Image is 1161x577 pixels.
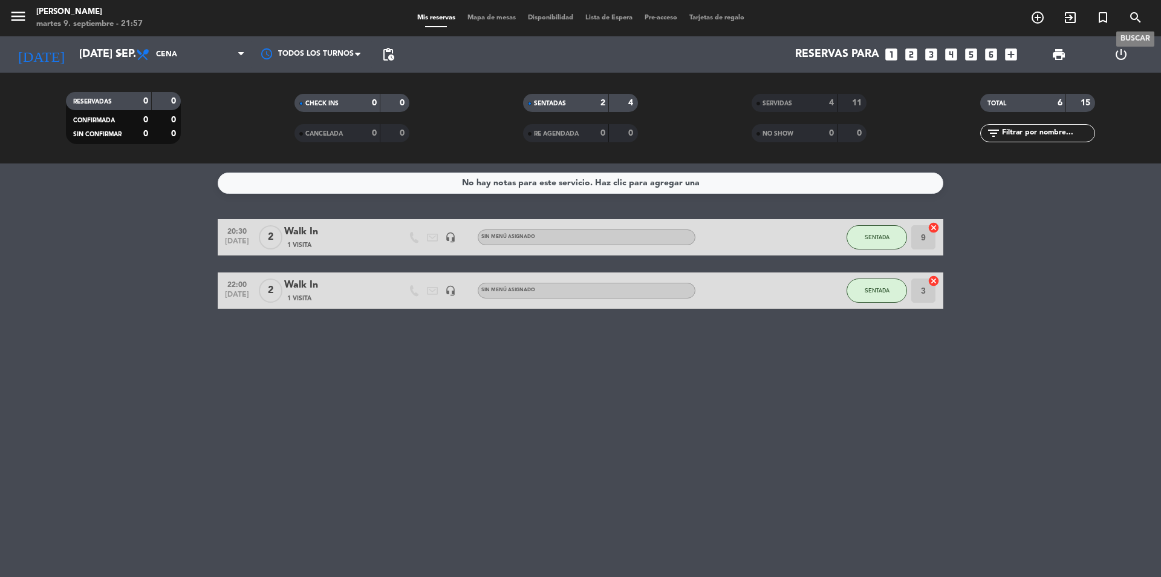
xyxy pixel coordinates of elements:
span: SENTADA [865,287,889,294]
i: arrow_drop_down [112,47,127,62]
span: SENTADAS [534,101,566,107]
i: headset_mic [445,285,456,296]
span: print [1052,47,1066,62]
i: looks_two [903,47,919,62]
span: SENTADA [865,234,889,240]
span: 2 [259,279,282,303]
i: cancel [928,222,940,234]
strong: 0 [628,129,636,137]
i: add_circle_outline [1030,10,1045,25]
strong: 0 [171,116,178,124]
span: Cena [156,50,177,59]
div: BUSCAR [1116,31,1154,47]
span: Sin menú asignado [481,288,535,292]
span: Tarjetas de regalo [683,15,750,21]
strong: 0 [372,129,377,137]
i: power_settings_new [1114,47,1128,62]
strong: 0 [857,129,864,137]
span: Sin menú asignado [481,234,535,239]
i: headset_mic [445,232,456,243]
strong: 0 [143,97,148,105]
strong: 15 [1081,99,1093,107]
span: SIN CONFIRMAR [73,131,122,137]
span: CONFIRMADA [73,117,115,124]
strong: 4 [628,99,636,107]
span: RE AGENDADA [534,131,579,137]
span: TOTAL [987,101,1006,107]
i: cancel [928,275,940,287]
button: SENTADA [847,225,907,249]
div: Walk In [284,224,387,240]
span: 20:30 [222,223,252,237]
strong: 4 [829,99,834,107]
span: Lista de Espera [579,15,639,21]
i: add_box [1003,47,1019,62]
i: [DATE] [9,41,73,68]
i: exit_to_app [1063,10,1078,25]
strong: 6 [1058,99,1062,107]
strong: 0 [171,97,178,105]
strong: 0 [400,129,407,137]
div: [PERSON_NAME] [36,6,143,18]
strong: 11 [852,99,864,107]
strong: 0 [600,129,605,137]
i: looks_5 [963,47,979,62]
span: SERVIDAS [763,101,792,107]
strong: 0 [143,130,148,138]
span: Disponibilidad [522,15,579,21]
div: LOG OUT [1090,36,1152,73]
i: looks_one [883,47,899,62]
i: looks_3 [923,47,939,62]
strong: 0 [400,99,407,107]
span: 2 [259,225,282,249]
strong: 2 [600,99,605,107]
i: filter_list [986,126,1001,140]
i: search [1128,10,1143,25]
button: menu [9,7,27,30]
span: Mis reservas [411,15,461,21]
span: Reservas para [795,48,879,61]
div: Walk In [284,277,387,293]
span: [DATE] [222,237,252,251]
span: 22:00 [222,277,252,291]
strong: 0 [171,130,178,138]
span: Pre-acceso [639,15,683,21]
span: pending_actions [381,47,395,62]
span: RESERVADAS [73,99,112,105]
span: NO SHOW [763,131,793,137]
input: Filtrar por nombre... [1001,127,1094,140]
i: looks_4 [943,47,959,62]
span: CHECK INS [305,101,339,107]
span: CANCELADA [305,131,343,137]
span: 1 Visita [287,294,311,303]
button: SENTADA [847,279,907,303]
span: 1 Visita [287,240,311,250]
i: looks_6 [983,47,999,62]
div: martes 9. septiembre - 21:57 [36,18,143,30]
i: menu [9,7,27,25]
span: Mapa de mesas [461,15,522,21]
strong: 0 [372,99,377,107]
span: [DATE] [222,291,252,305]
strong: 0 [143,116,148,124]
i: turned_in_not [1096,10,1110,25]
div: No hay notas para este servicio. Haz clic para agregar una [462,176,700,190]
strong: 0 [829,129,834,137]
